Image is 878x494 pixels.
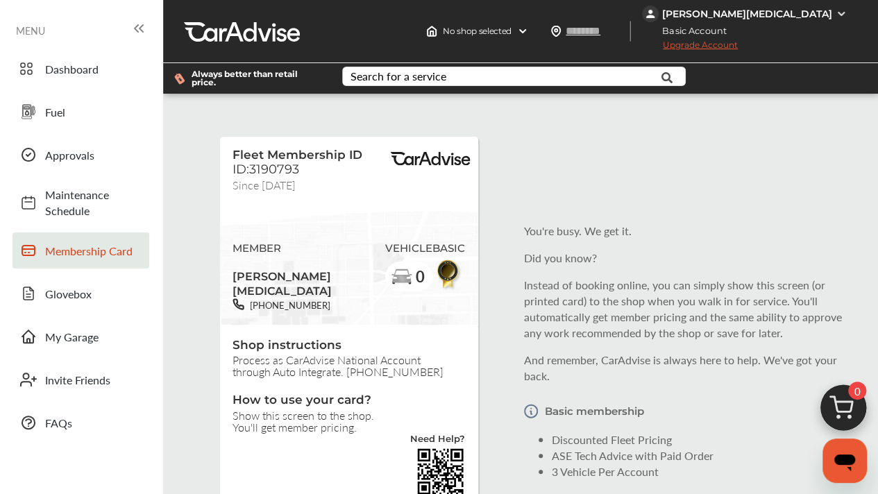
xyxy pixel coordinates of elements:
span: FAQs [45,415,142,431]
span: Since [DATE] [233,177,296,189]
span: 0 [848,382,866,400]
a: Glovebox [12,275,149,312]
span: [PERSON_NAME][MEDICAL_DATA] [233,262,385,299]
span: Fleet Membership ID [233,148,362,162]
img: cart_icon.3d0951e8.svg [810,378,877,445]
img: location_vector.a44bc228.svg [550,26,562,37]
span: No shop selected [443,26,512,37]
li: ASE Tech Advice with Paid Order [552,448,861,463]
a: My Garage [12,318,149,355]
span: Approvals [45,147,142,163]
li: 3 Vehicle Per Account [552,463,861,479]
img: jVpblrzwTbfkPYzPPzSLxeg0AAAAASUVORK5CYII= [642,6,659,22]
a: Dashboard [12,51,149,87]
p: Basic membership [545,405,644,417]
a: FAQs [12,404,149,441]
span: My Garage [45,329,142,345]
li: Discounted Fleet Pricing [552,432,861,448]
span: How to use your card? [233,393,465,409]
span: MENU [16,25,45,36]
p: You're busy. We get it. [524,223,861,239]
a: Maintenance Schedule [12,180,149,225]
span: Invite Friends [45,372,142,388]
p: And remember, CarAdvise is always here to help. We've got your back. [524,352,861,384]
span: MEMBER [233,242,385,255]
p: Instead of booking online, you can simply show this screen (or printed card) to the shop when you... [524,277,861,341]
span: [PHONE_NUMBER] [244,298,330,312]
div: Search for a service [351,71,446,82]
div: [PERSON_NAME][MEDICAL_DATA] [662,8,832,20]
span: BASIC [432,242,465,255]
span: Process as CarAdvise National Account through Auto Integrate. [PHONE_NUMBER] [233,354,465,377]
p: Did you know? [524,250,861,266]
span: Membership Card [45,243,142,259]
span: Show this screen to the shop. [233,409,465,421]
span: Shop instructions [233,338,465,354]
span: ID:3190793 [233,162,299,177]
img: phone-black.37208b07.svg [233,298,244,310]
a: Invite Friends [12,361,149,398]
span: Dashboard [45,61,142,77]
a: Approvals [12,137,149,173]
span: Upgrade Account [642,40,738,57]
span: VEHICLE [385,242,432,255]
img: dollor_label_vector.a70140d1.svg [174,73,185,85]
img: Vector.a173687b.svg [524,395,538,427]
a: Membership Card [12,232,149,269]
img: header-down-arrow.9dd2ce7d.svg [517,26,528,37]
img: header-home-logo.8d720a4f.svg [426,26,437,37]
span: You'll get member pricing. [233,421,465,433]
img: header-divider.bc55588e.svg [630,21,631,42]
span: Always better than retail price. [192,70,320,87]
a: Fuel [12,94,149,130]
img: WGsFRI8htEPBVLJbROoPRyZpYNWhNONpIPPETTm6eUC0GeLEiAAAAAElFTkSuQmCC [836,8,847,19]
span: Fuel [45,104,142,120]
span: Basic Account [643,24,737,38]
a: Need Help? [410,435,465,447]
span: Glovebox [45,286,142,302]
span: 0 [415,268,425,285]
img: car-basic.192fe7b4.svg [391,266,413,289]
img: BasicPremiumLogo.8d547ee0.svg [389,152,472,166]
span: Maintenance Schedule [45,187,142,219]
iframe: Button to launch messaging window [822,438,867,483]
img: BasicBadge.31956f0b.svg [433,257,464,290]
